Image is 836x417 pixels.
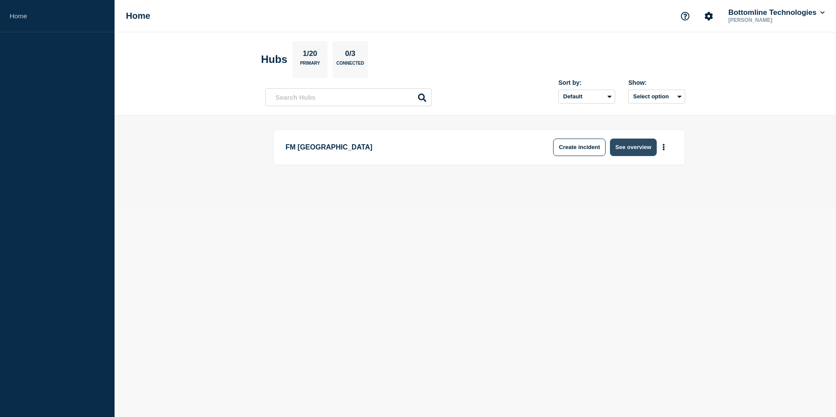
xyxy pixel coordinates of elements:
h2: Hubs [261,53,287,66]
h1: Home [126,11,150,21]
button: Select option [628,90,685,104]
button: Account settings [700,7,718,25]
button: More actions [658,139,669,155]
p: 1/20 [300,49,320,61]
button: Support [676,7,694,25]
button: Create incident [553,139,606,156]
div: Sort by: [558,79,615,86]
p: 0/3 [342,49,359,61]
div: Show: [628,79,685,86]
input: Search Hubs [265,88,432,106]
p: [PERSON_NAME] [727,17,818,23]
p: FM [GEOGRAPHIC_DATA] [286,139,527,156]
p: Primary [300,61,320,70]
p: Connected [336,61,364,70]
select: Sort by [558,90,615,104]
button: Bottomline Technologies [727,8,826,17]
button: See overview [610,139,656,156]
